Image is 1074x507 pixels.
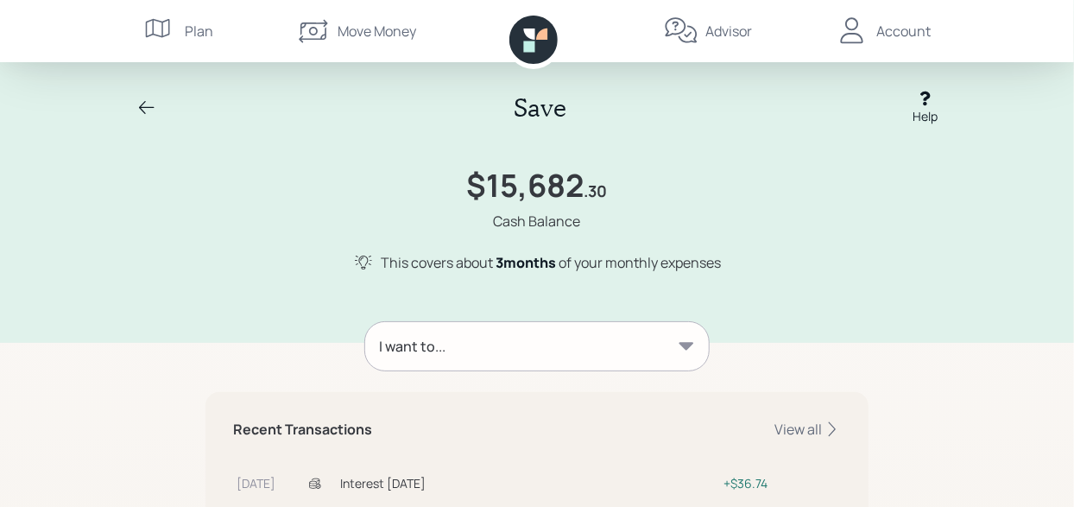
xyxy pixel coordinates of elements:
div: Interest [DATE] [340,474,717,492]
div: I want to... [379,336,445,357]
div: Plan [185,21,213,41]
span: 3 month s [496,253,556,272]
div: Advisor [705,21,752,41]
h2: Save [515,93,567,123]
div: [DATE] [237,474,301,492]
div: Account [876,21,931,41]
h5: Recent Transactions [233,421,372,438]
div: This covers about of your monthly expenses [381,252,721,273]
div: View all [774,420,841,439]
div: $36.74 [723,474,837,492]
h4: .30 [584,182,608,201]
div: Move Money [338,21,416,41]
div: Help [913,107,938,125]
h1: $15,682 [467,167,584,204]
div: Cash Balance [494,211,581,231]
